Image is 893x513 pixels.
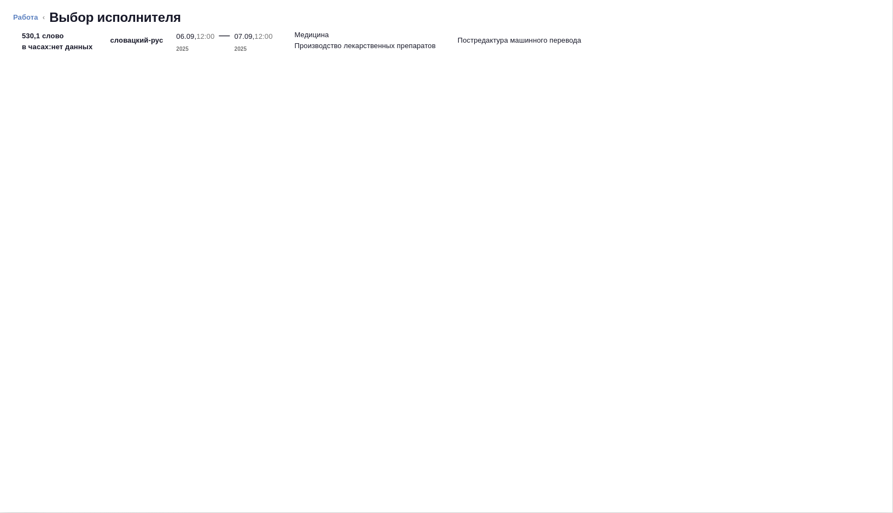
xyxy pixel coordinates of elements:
[196,32,214,40] p: 12:00
[13,13,38,21] a: Работа
[176,32,196,40] p: 06.09,
[22,31,93,42] p: 530,1 слово
[254,32,272,40] p: 12:00
[295,30,329,40] p: Медицина
[43,12,45,23] li: ‹
[219,26,230,55] div: —
[235,32,255,40] p: 07.09,
[458,35,581,46] p: Постредактура машинного перевода
[13,9,880,26] nav: breadcrumb
[49,9,181,26] h2: Выбор исполнителя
